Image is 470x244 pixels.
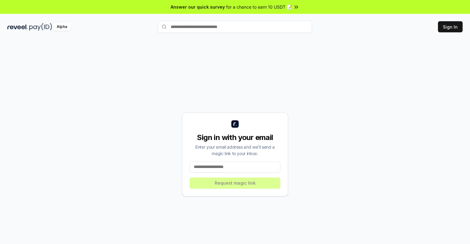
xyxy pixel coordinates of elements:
[190,133,280,142] div: Sign in with your email
[7,23,28,31] img: reveel_dark
[231,120,239,128] img: logo_small
[29,23,52,31] img: pay_id
[190,144,280,157] div: Enter your email address and we’ll send a magic link to your inbox.
[171,4,225,10] span: Answer our quick survey
[226,4,292,10] span: for a chance to earn 10 USDT 📝
[53,23,71,31] div: Alpha
[438,21,463,32] button: Sign In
